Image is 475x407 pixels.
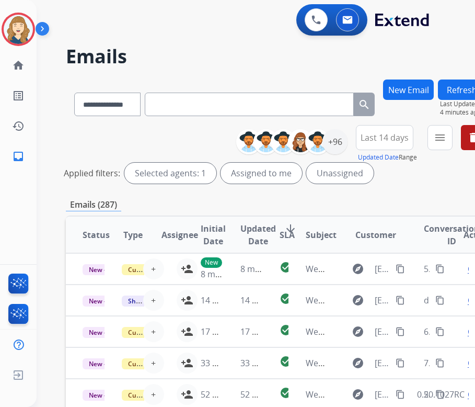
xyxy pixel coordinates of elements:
[240,357,301,369] span: 33 minutes ago
[280,292,292,305] mat-icon: check_circle
[12,59,25,72] mat-icon: home
[143,321,164,342] button: +
[143,384,164,405] button: +
[280,229,295,241] span: SLA
[66,198,121,211] p: Emails (287)
[201,257,222,268] p: New
[12,89,25,102] mat-icon: list_alt
[83,229,110,241] span: Status
[375,357,390,369] span: [EMAIL_ADDRESS][DOMAIN_NAME]
[240,295,301,306] span: 14 minutes ago
[240,389,301,400] span: 52 minutes ago
[151,294,156,307] span: +
[151,325,156,338] span: +
[352,325,364,338] mat-icon: explore
[355,229,396,241] span: Customer
[123,229,143,241] span: Type
[221,163,302,184] div: Assigned to me
[122,390,190,401] span: Customer Support
[83,296,131,307] span: New - Initial
[151,357,156,369] span: +
[240,222,276,247] span: Updated Date
[435,264,445,274] mat-icon: content_copy
[417,388,465,401] p: 0.20.1027RC
[201,326,261,337] span: 17 minutes ago
[4,15,33,44] img: avatar
[143,258,164,279] button: +
[361,135,409,140] span: Last 14 days
[83,390,131,401] span: New - Initial
[358,153,417,162] span: Range
[352,294,364,307] mat-icon: explore
[122,296,193,307] span: Shipping Protection
[352,263,364,275] mat-icon: explore
[151,388,156,401] span: +
[122,264,190,275] span: Customer Support
[375,388,390,401] span: [EMAIL_ADDRESS][DOMAIN_NAME]
[181,263,193,275] mat-icon: person_add
[396,390,405,399] mat-icon: content_copy
[122,358,190,369] span: Customer Support
[352,388,364,401] mat-icon: explore
[352,357,364,369] mat-icon: explore
[143,290,164,311] button: +
[12,150,25,163] mat-icon: inbox
[280,355,292,368] mat-icon: check_circle
[396,327,405,336] mat-icon: content_copy
[284,222,297,235] mat-icon: arrow_downward
[375,294,390,307] span: [EMAIL_ADDRESS][DOMAIN_NAME]
[201,268,257,280] span: 8 minutes ago
[306,229,337,241] span: Subject
[143,353,164,374] button: +
[181,357,193,369] mat-icon: person_add
[122,327,190,338] span: Customer Support
[83,327,131,338] span: New - Initial
[375,263,390,275] span: [EMAIL_ADDRESS][DOMAIN_NAME]
[201,222,226,247] span: Initial Date
[435,327,445,336] mat-icon: content_copy
[64,167,120,179] p: Applied filters:
[201,357,261,369] span: 33 minutes ago
[396,264,405,274] mat-icon: content_copy
[322,129,347,154] div: +96
[356,125,413,150] button: Last 14 days
[358,98,370,111] mat-icon: search
[240,326,301,337] span: 17 minutes ago
[358,153,399,162] button: Updated Date
[66,46,450,67] h2: Emails
[12,120,25,132] mat-icon: history
[435,296,445,305] mat-icon: content_copy
[396,296,405,305] mat-icon: content_copy
[396,358,405,368] mat-icon: content_copy
[240,263,296,275] span: 8 minutes ago
[83,358,131,369] span: New - Initial
[201,295,261,306] span: 14 minutes ago
[375,325,390,338] span: [EMAIL_ADDRESS][DOMAIN_NAME]
[280,261,292,274] mat-icon: check_circle
[124,163,216,184] div: Selected agents: 1
[201,389,261,400] span: 52 minutes ago
[434,131,446,144] mat-icon: menu
[306,163,374,184] div: Unassigned
[181,388,193,401] mat-icon: person_add
[83,264,131,275] span: New - Initial
[280,387,292,399] mat-icon: check_circle
[383,80,434,100] button: New Email
[280,324,292,336] mat-icon: check_circle
[181,294,193,307] mat-icon: person_add
[161,229,198,241] span: Assignee
[181,325,193,338] mat-icon: person_add
[435,358,445,368] mat-icon: content_copy
[151,263,156,275] span: +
